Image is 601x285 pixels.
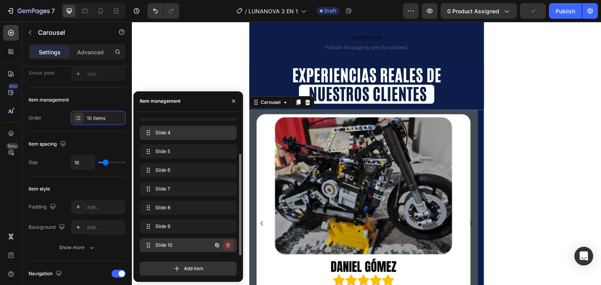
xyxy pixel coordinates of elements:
[51,6,55,16] p: 7
[6,143,19,149] div: Beta
[29,139,68,150] div: Item spacing
[29,222,67,233] div: Background
[39,48,61,56] p: Settings
[447,7,499,15] span: 0 product assigned
[38,28,104,37] p: Carousel
[155,204,218,211] span: Slide 8
[59,244,95,251] div: Show more
[87,224,124,231] div: Add...
[29,202,58,212] div: Padding
[148,3,179,19] div: Undo/Redo
[3,3,58,19] button: 7
[333,196,346,208] button: Carousel Next Arrow
[441,3,517,19] button: 0 product assigned
[155,242,200,249] span: Slide 10
[248,7,298,15] span: LUNANOVA 3 EN 1
[155,129,218,136] span: Slide 4
[245,7,247,15] span: /
[29,114,41,121] div: Order
[127,77,150,84] div: Carousel
[29,269,63,279] div: Navigation
[29,69,55,77] div: Sneak peek
[549,3,582,19] button: Publish
[71,155,95,169] input: Auto
[77,48,104,56] p: Advanced
[87,204,124,211] div: Add...
[29,185,50,192] div: Item style
[155,185,218,192] span: Slide 7
[140,98,180,105] div: Item management
[29,159,38,166] div: Gap
[29,96,69,103] div: Item management
[155,148,218,155] span: Slide 5
[87,115,124,122] div: 10 items
[7,83,19,89] div: 450
[155,223,218,230] span: Slide 9
[324,7,336,14] span: Draft
[184,265,203,272] span: Add item
[556,7,575,15] div: Publish
[574,247,593,265] div: Open Intercom Messenger
[132,22,601,285] iframe: Design area
[155,167,218,174] span: Slide 6
[29,240,126,255] button: Show more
